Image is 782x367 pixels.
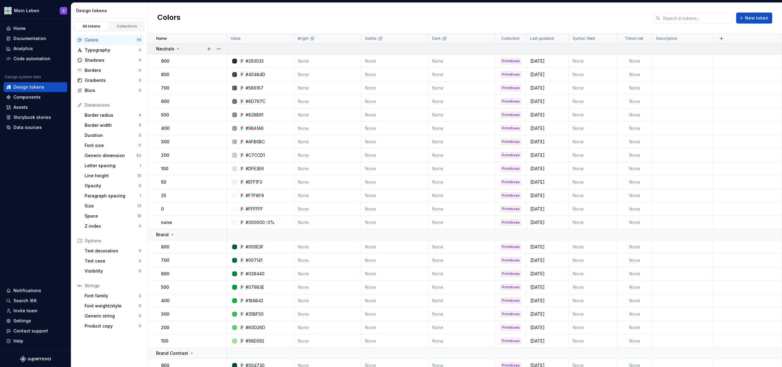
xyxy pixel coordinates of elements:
[13,25,26,31] div: Home
[85,193,140,199] div: Paragraph spacing
[4,286,67,295] button: Notifications
[617,267,652,281] td: None
[361,307,429,321] td: None
[4,306,67,316] a: Invite team
[617,189,652,202] td: None
[501,284,521,290] div: Primitives
[161,58,169,64] p: 900
[85,142,138,149] div: Font size
[569,54,617,68] td: None
[501,193,521,199] div: Primitives
[429,189,496,202] td: None
[82,151,144,160] a: Generic dimension52
[63,8,65,13] div: S
[156,46,174,52] p: Neutrals
[660,13,733,24] input: Search in tokens...
[75,65,144,75] a: Borders0
[429,202,496,216] td: None
[161,112,169,118] p: 500
[294,108,361,122] td: None
[139,88,141,93] div: 0
[429,281,496,294] td: None
[20,356,51,362] svg: Supernova Logo
[161,139,169,145] p: 300
[527,112,568,118] div: [DATE]
[501,72,521,78] div: Primitives
[527,244,568,250] div: [DATE]
[137,214,141,218] div: 18
[569,267,617,281] td: None
[361,294,429,307] td: None
[569,108,617,122] td: None
[246,298,263,304] div: #18AB42
[13,84,44,90] div: Design tokens
[139,48,141,53] div: 0
[85,293,139,299] div: Font family
[432,36,441,41] p: Dark
[501,271,521,277] div: Primitives
[4,296,67,306] button: Search ⌘K
[85,248,139,254] div: Text decoration
[85,152,136,159] div: Generic dimension
[246,152,265,158] div: #C7CCD1
[617,175,652,189] td: None
[294,294,361,307] td: None
[137,38,141,42] div: 111
[140,163,141,168] div: 1
[139,78,141,83] div: 0
[569,68,617,81] td: None
[501,179,521,185] div: Primitives
[139,314,141,318] div: 0
[527,85,568,91] div: [DATE]
[13,56,50,62] div: Code automation
[82,211,144,221] a: Space18
[569,240,617,254] td: None
[361,95,429,108] td: None
[501,244,521,250] div: Primitives
[501,219,521,226] div: Primitives
[136,153,141,158] div: 52
[139,259,141,263] div: 0
[429,135,496,149] td: None
[501,112,521,118] div: Primitives
[13,308,37,314] div: Invite team
[501,98,521,105] div: Primitives
[138,143,141,148] div: 11
[85,57,139,63] div: Shadows
[4,82,67,92] a: Design tokens
[82,141,144,150] a: Font size11
[75,45,144,55] a: Typography0
[527,98,568,105] div: [DATE]
[231,36,241,41] p: Value
[137,204,141,208] div: 13
[161,271,169,277] p: 600
[429,108,496,122] td: None
[139,68,141,73] div: 0
[294,216,361,229] td: None
[501,36,520,41] p: Collection
[361,189,429,202] td: None
[569,81,617,95] td: None
[13,114,51,120] div: Storybook stories
[294,267,361,281] td: None
[569,95,617,108] td: None
[13,318,31,324] div: Settings
[161,284,169,290] p: 500
[429,254,496,267] td: None
[569,189,617,202] td: None
[85,122,139,128] div: Border width
[161,85,169,91] p: 700
[82,120,144,130] a: Border width5
[361,135,429,149] td: None
[625,36,643,41] p: Token set
[294,95,361,108] td: None
[569,162,617,175] td: None
[429,68,496,81] td: None
[161,166,168,172] p: 100
[85,37,137,43] div: Colors
[4,336,67,346] button: Help
[501,125,521,131] div: Primitives
[617,294,652,307] td: None
[569,122,617,135] td: None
